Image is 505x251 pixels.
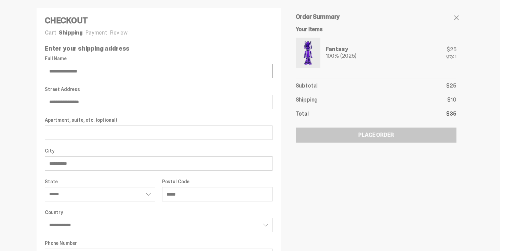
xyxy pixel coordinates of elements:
[326,53,356,59] div: 100% (2025)
[45,210,273,215] label: Country
[446,47,456,52] div: $25
[45,148,273,154] label: City
[296,14,456,20] h5: Order Summary
[447,97,456,103] p: $10
[59,29,83,36] a: Shipping
[45,56,273,61] label: Full Name
[446,111,456,117] p: $35
[296,83,318,89] p: Subtotal
[162,179,273,184] label: Postal Code
[446,83,456,89] p: $25
[446,54,456,58] div: Qty: 1
[358,132,394,138] div: Place Order
[296,97,318,103] p: Shipping
[45,240,273,246] label: Phone Number
[45,16,273,25] h4: Checkout
[297,39,319,66] img: Yahoo-HG---1.png
[296,128,456,143] button: Place Order
[296,27,456,32] h6: Your Items
[45,29,56,36] a: Cart
[45,45,273,52] p: Enter your shipping address
[45,87,273,92] label: Street Address
[45,179,155,184] label: State
[326,47,356,52] div: Fantasy
[45,117,273,123] label: Apartment, suite, etc. (optional)
[296,111,309,117] p: Total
